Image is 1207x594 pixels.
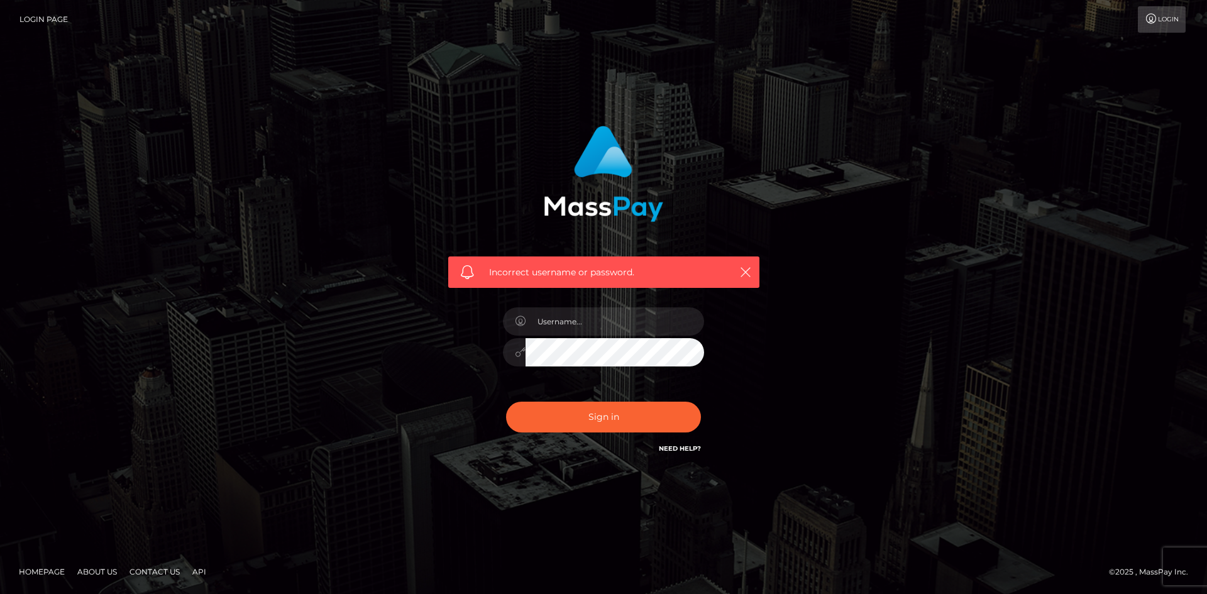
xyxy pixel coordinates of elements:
[659,444,701,453] a: Need Help?
[187,562,211,581] a: API
[489,266,719,279] span: Incorrect username or password.
[1109,565,1198,579] div: © 2025 , MassPay Inc.
[526,307,704,336] input: Username...
[72,562,122,581] a: About Us
[506,402,701,432] button: Sign in
[1138,6,1186,33] a: Login
[124,562,185,581] a: Contact Us
[19,6,68,33] a: Login Page
[544,126,663,222] img: MassPay Login
[14,562,70,581] a: Homepage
